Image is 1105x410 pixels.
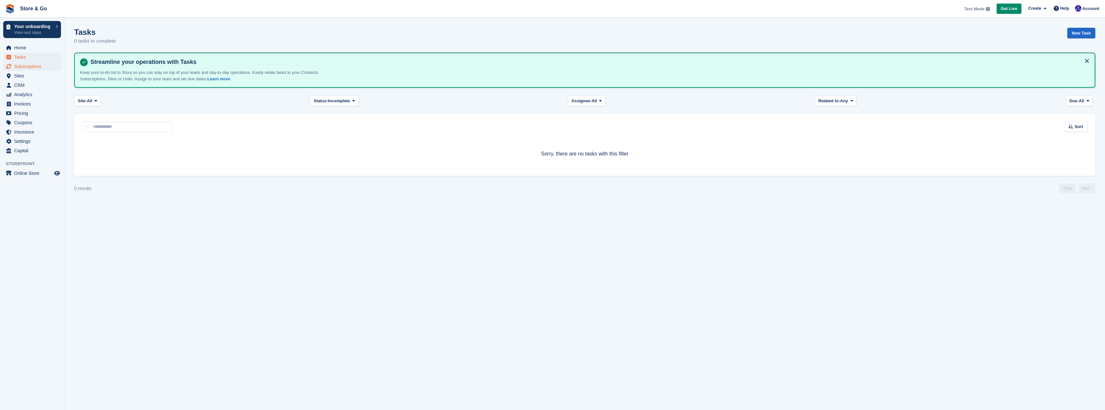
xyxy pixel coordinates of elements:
[14,137,53,146] span: Settings
[3,43,61,52] a: menu
[3,71,61,80] a: menu
[3,53,61,62] a: menu
[1066,95,1093,106] button: Due: All
[1070,98,1079,104] span: Due:
[1067,28,1095,38] a: New Task
[1079,184,1095,193] a: Next
[592,98,597,104] span: All
[78,98,87,104] span: Site:
[1001,5,1017,12] span: Get Live
[3,21,61,38] a: Your onboarding View next steps
[840,98,848,104] span: Any
[314,98,328,104] span: Status:
[1028,5,1041,12] span: Create
[3,99,61,108] a: menu
[74,95,101,106] button: Site: All
[74,185,91,192] div: 0 results
[14,127,53,136] span: Insurance
[1058,184,1097,193] nav: Page
[14,81,53,90] span: CRM
[74,37,116,45] p: 0 tasks to complete
[3,146,61,155] a: menu
[819,98,840,104] span: Related to:
[1075,5,1081,12] img: John McMonagle
[14,30,53,35] p: View next steps
[964,6,984,12] span: Test Mode
[1082,5,1099,12] span: Account
[3,62,61,71] a: menu
[74,28,116,36] h1: Tasks
[5,4,15,14] img: stora-icon-8386f47178a22dfd0bd8f6a31ec36ba5ce8667c1dd55bd0f319d3a0aa187defe.svg
[310,95,358,106] button: Status: Incomplete
[328,98,350,104] span: Incomplete
[14,24,53,29] p: Your onboarding
[14,43,53,52] span: Home
[80,69,322,82] p: Keep your to-do list in Stora so you can stay on top of your leads and day-to-day operations. Eas...
[1059,184,1076,193] a: Previous
[14,62,53,71] span: Subscriptions
[6,161,64,167] span: Storefront
[3,118,61,127] a: menu
[53,169,61,177] a: Preview store
[3,109,61,118] a: menu
[82,150,1088,158] p: Sorry, there are no tasks with this filter
[815,95,857,106] button: Related to: Any
[14,99,53,108] span: Invoices
[1075,124,1083,130] span: Sort
[87,98,92,104] span: All
[3,137,61,146] a: menu
[17,3,50,14] a: Store & Go
[571,98,591,104] span: Assignee:
[1079,98,1084,104] span: All
[14,71,53,80] span: Sites
[207,76,230,81] a: Learn more
[3,127,61,136] a: menu
[14,118,53,127] span: Coupons
[1060,5,1069,12] span: Help
[14,169,53,178] span: Online Store
[3,90,61,99] a: menu
[3,169,61,178] a: menu
[14,146,53,155] span: Capital
[14,53,53,62] span: Tasks
[14,109,53,118] span: Pricing
[986,7,990,11] img: icon-info-grey-7440780725fd019a000dd9b08b2336e03edf1995a4989e88bcd33f0948082b44.svg
[14,90,53,99] span: Analytics
[997,4,1021,14] a: Get Live
[88,58,1090,66] h4: Streamline your operations with Tasks
[568,95,606,106] button: Assignee: All
[3,81,61,90] a: menu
